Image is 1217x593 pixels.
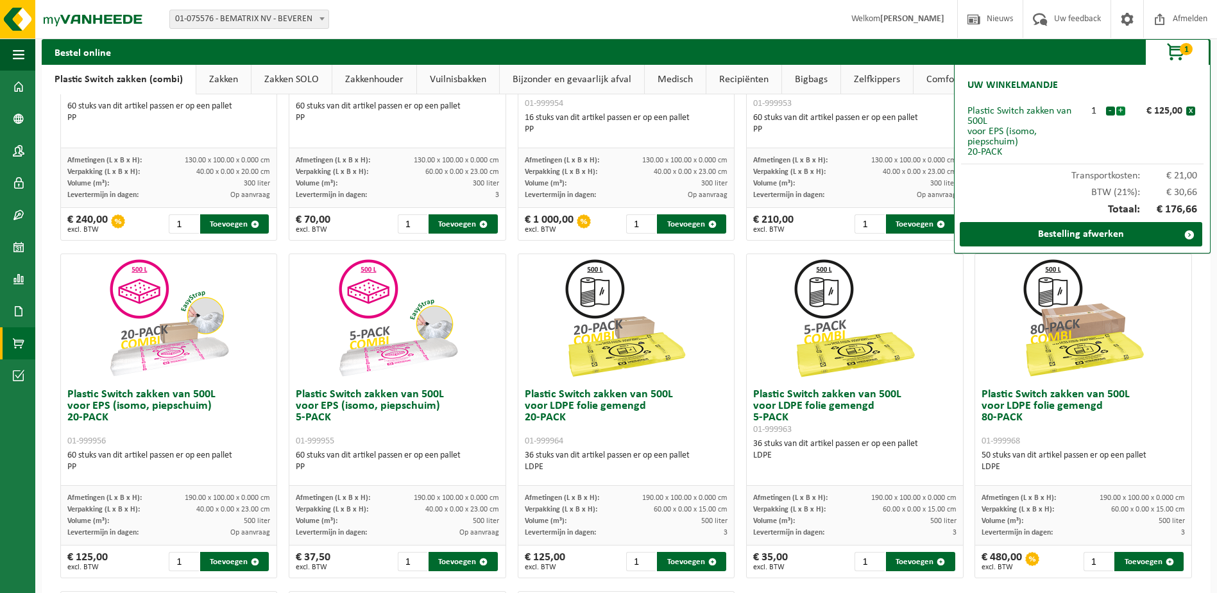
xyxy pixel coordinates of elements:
[244,517,270,525] span: 500 liter
[251,65,332,94] a: Zakken SOLO
[525,389,728,447] h3: Plastic Switch zakken van 500L voor LDPE folie gemengd 20-PACK
[170,10,328,28] span: 01-075576 - BEMATRIX NV - BEVEREN
[982,506,1054,513] span: Verpakking (L x B x H):
[753,517,795,525] span: Volume (m³):
[967,106,1082,157] div: Plastic Switch zakken van 500L voor EPS (isomo, piepschuim) 20-PACK
[67,191,139,199] span: Levertermijn in dagen:
[982,389,1185,447] h3: Plastic Switch zakken van 500L voor LDPE folie gemengd 80-PACK
[296,529,367,537] span: Levertermijn in dagen:
[1116,107,1125,116] button: +
[473,180,499,187] span: 300 liter
[42,39,124,64] h2: Bestel online
[296,494,370,502] span: Afmetingen (L x B x H):
[953,529,957,537] span: 3
[880,14,944,24] strong: [PERSON_NAME]
[67,112,271,124] div: PP
[562,254,690,382] img: 01-999964
[169,10,329,29] span: 01-075576 - BEMATRIX NV - BEVEREN
[67,157,142,164] span: Afmetingen (L x B x H):
[753,389,957,435] h3: Plastic Switch zakken van 500L voor LDPE folie gemengd 5-PACK
[67,450,271,473] div: 60 stuks van dit artikel passen er op een pallet
[753,529,824,537] span: Levertermijn in dagen:
[67,563,108,571] span: excl. BTW
[417,65,499,94] a: Vuilnisbakken
[185,157,270,164] span: 130.00 x 100.00 x 0.000 cm
[917,191,957,199] span: Op aanvraag
[790,254,919,382] img: 01-999963
[296,214,330,234] div: € 70,00
[914,65,1013,94] a: Comfort artikelen
[753,226,794,234] span: excl. BTW
[982,529,1053,537] span: Levertermijn in dagen:
[961,164,1204,181] div: Transportkosten:
[296,180,337,187] span: Volume (m³):
[855,214,885,234] input: 1
[724,529,728,537] span: 3
[67,506,140,513] span: Verpakking (L x B x H):
[425,168,499,176] span: 60.00 x 0.00 x 23.00 cm
[701,180,728,187] span: 300 liter
[169,552,199,571] input: 1
[855,552,885,571] input: 1
[753,99,792,108] span: 01-999953
[871,157,957,164] span: 130.00 x 100.00 x 0.000 cm
[930,517,957,525] span: 500 liter
[1106,107,1115,116] button: -
[642,157,728,164] span: 130.00 x 100.00 x 0.000 cm
[753,552,788,571] div: € 35,00
[42,65,196,94] a: Plastic Switch zakken (combi)
[244,180,270,187] span: 300 liter
[67,226,108,234] span: excl. BTW
[753,157,828,164] span: Afmetingen (L x B x H):
[296,563,330,571] span: excl. BTW
[930,180,957,187] span: 300 liter
[626,552,656,571] input: 1
[871,494,957,502] span: 190.00 x 100.00 x 0.000 cm
[1111,506,1185,513] span: 60.00 x 0.00 x 15.00 cm
[753,506,826,513] span: Verpakking (L x B x H):
[525,112,728,135] div: 16 stuks van dit artikel passen er op een pallet
[753,563,788,571] span: excl. BTW
[296,506,368,513] span: Verpakking (L x B x H):
[982,461,1185,473] div: LDPE
[398,214,428,234] input: 1
[753,168,826,176] span: Verpakking (L x B x H):
[525,552,565,571] div: € 125,00
[841,65,913,94] a: Zelfkippers
[753,112,957,135] div: 60 stuks van dit artikel passen er op een pallet
[67,214,108,234] div: € 240,00
[296,389,499,447] h3: Plastic Switch zakken van 500L voor EPS (isomo, piepschuim) 5-PACK
[782,65,840,94] a: Bigbags
[525,436,563,446] span: 01-999964
[296,226,330,234] span: excl. BTW
[525,517,566,525] span: Volume (m³):
[196,65,251,94] a: Zakken
[525,214,574,234] div: € 1 000,00
[525,180,566,187] span: Volume (m³):
[67,436,106,446] span: 01-999956
[398,552,428,571] input: 1
[296,191,367,199] span: Levertermijn in dagen:
[701,517,728,525] span: 500 liter
[334,254,462,382] img: 01-999955
[753,494,828,502] span: Afmetingen (L x B x H):
[654,506,728,513] span: 60.00 x 0.00 x 15.00 cm
[67,389,271,447] h3: Plastic Switch zakken van 500L voor EPS (isomo, piepschuim) 20-PACK
[1159,517,1185,525] span: 500 liter
[296,461,499,473] div: PP
[296,450,499,473] div: 60 stuks van dit artikel passen er op een pallet
[296,101,499,124] div: 60 stuks van dit artikel passen er op een pallet
[525,450,728,473] div: 36 stuks van dit artikel passen er op een pallet
[1100,494,1185,502] span: 190.00 x 100.00 x 0.000 cm
[1145,39,1209,65] button: 1
[886,552,955,571] button: Toevoegen
[500,65,644,94] a: Bijzonder en gevaarlijk afval
[429,552,498,571] button: Toevoegen
[196,168,270,176] span: 40.00 x 0.00 x 20.00 cm
[525,124,728,135] div: PP
[1019,254,1148,382] img: 01-999968
[196,506,270,513] span: 40.00 x 0.00 x 23.00 cm
[296,112,499,124] div: PP
[1186,107,1195,116] button: x
[296,552,330,571] div: € 37,50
